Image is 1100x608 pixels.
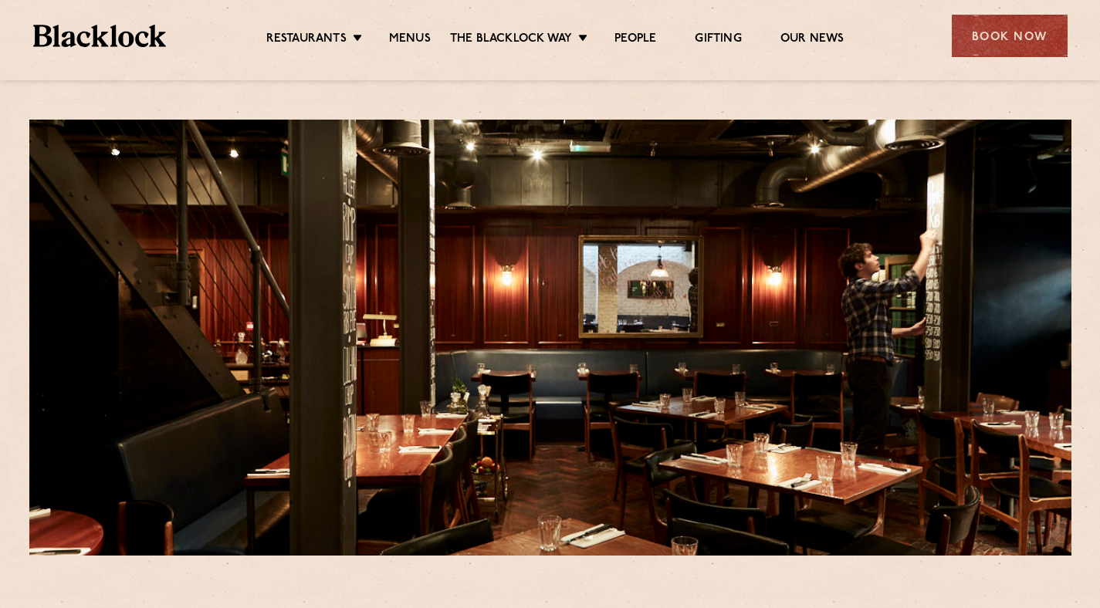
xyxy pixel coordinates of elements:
[450,32,572,49] a: The Blacklock Way
[780,32,844,49] a: Our News
[389,32,431,49] a: Menus
[266,32,347,49] a: Restaurants
[33,25,167,47] img: BL_Textured_Logo-footer-cropped.svg
[952,15,1068,57] div: Book Now
[614,32,656,49] a: People
[695,32,741,49] a: Gifting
